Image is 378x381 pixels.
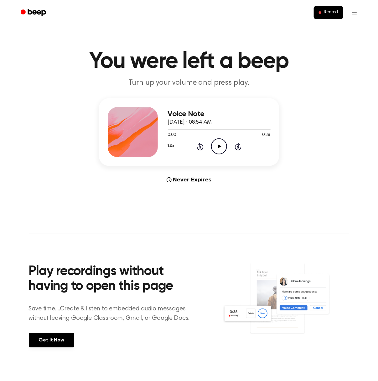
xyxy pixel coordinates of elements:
button: Record [314,6,343,19]
span: [DATE] · 08:54 AM [168,120,212,125]
button: Open menu [347,5,362,20]
img: Voice Comments on Docs and Recording Widget [222,262,349,347]
button: 1.0x [168,141,174,151]
p: Turn up your volume and press play. [69,78,309,88]
h3: Voice Note [168,110,271,118]
a: Beep [16,7,52,19]
a: Get It Now [29,333,74,347]
span: 0:00 [168,132,176,138]
p: Save time....Create & listen to embedded audio messages without leaving Google Classroom, Gmail, ... [29,304,198,323]
h1: You were left a beep [29,50,350,73]
span: 0:38 [262,132,270,138]
span: Record [324,10,338,15]
div: Never Expires [99,176,279,184]
h2: Play recordings without having to open this page [29,264,198,294]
